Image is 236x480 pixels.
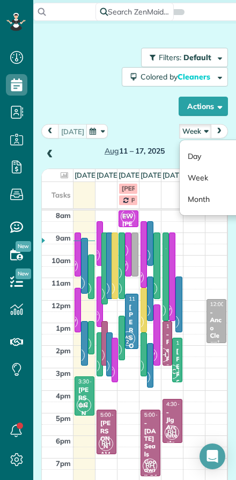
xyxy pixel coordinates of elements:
button: next [210,124,228,139]
span: RH [165,425,179,440]
div: [PERSON_NAME] [78,386,91,432]
div: [PERSON_NAME] [144,342,145,442]
a: [DATE] [141,171,164,179]
a: [DATE] [97,171,120,179]
button: Actions [179,97,228,116]
span: RH [99,437,113,451]
span: Filters: [159,53,181,62]
small: 2 [121,337,135,347]
a: Filters: Default [136,48,228,67]
div: [PERSON_NAME] [150,353,151,453]
button: [DATE] [58,124,87,139]
a: [DATE] [163,171,186,179]
span: 4:30 - 6:30 [166,401,192,408]
span: 6pm [56,437,71,445]
span: 1pm [56,324,71,332]
span: 2pm [56,346,71,355]
button: Colored byCleaners [122,67,228,86]
div: [PERSON_NAME] [91,264,92,365]
span: LC [77,398,91,412]
span: Cleaners [178,72,212,82]
h2: 11 – 17, 2025 [60,147,209,155]
span: 3pm [56,369,71,377]
span: 4pm [56,391,71,400]
span: [PERSON_NAME] skipped [122,184,198,192]
span: New [16,268,31,279]
div: [PERSON_NAME] [122,325,123,426]
div: - Anco Cleaning Company [210,309,223,378]
div: [PERSON_NAME] [150,286,151,387]
span: 1:00 - 3:00 [166,323,192,330]
span: 11:45 - 2:15 [129,295,158,302]
span: 5:00 - 8:00 [144,411,170,418]
div: [PERSON_NAME] [157,314,158,414]
div: [PERSON_NAME] [78,242,79,343]
span: Colored by [141,72,214,82]
div: [PERSON_NAME] [150,231,151,331]
div: [PERSON_NAME] [144,231,145,331]
span: 8am [56,211,71,220]
span: 1:45 - 3:45 [176,339,202,346]
span: New [16,241,31,252]
span: 7pm [56,459,71,468]
button: prev [41,124,59,139]
div: [PERSON_NAME] [144,297,145,398]
span: EW [121,209,135,224]
div: - Jlg Architects [166,409,179,447]
div: [PERSON_NAME] & [PERSON_NAME] [135,242,136,450]
div: [PERSON_NAME] [122,242,123,343]
a: [DATE] [119,171,142,179]
div: [PERSON_NAME] [128,242,129,343]
div: Open Intercom Messenger [200,443,225,469]
span: Default [183,53,212,62]
button: Filters: Default [141,48,228,67]
span: 12pm [51,301,71,310]
span: Aug [105,146,119,156]
div: [PERSON_NAME] and [PERSON_NAME] [84,248,85,471]
span: 5:00 - 7:00 [100,411,126,418]
div: [PERSON_NAME] [172,242,173,343]
span: RH [143,459,157,473]
span: 3:30 - 5:15 [78,378,104,385]
span: 9am [56,234,71,242]
div: - Pepsi Co [166,331,169,392]
div: [PERSON_NAME] [128,303,135,404]
span: AS [125,334,131,340]
span: 5pm [56,414,71,423]
div: [PERSON_NAME] [78,297,79,398]
div: [PERSON_NAME] [175,347,179,448]
a: [DATE] [75,171,98,179]
span: PAYROLL DUE [131,196,174,204]
div: Jordan - Big River Builders [166,242,167,420]
span: 10am [51,256,71,265]
button: Week [179,124,211,139]
span: 11am [51,279,71,287]
div: [PERSON_NAME] [157,242,158,343]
